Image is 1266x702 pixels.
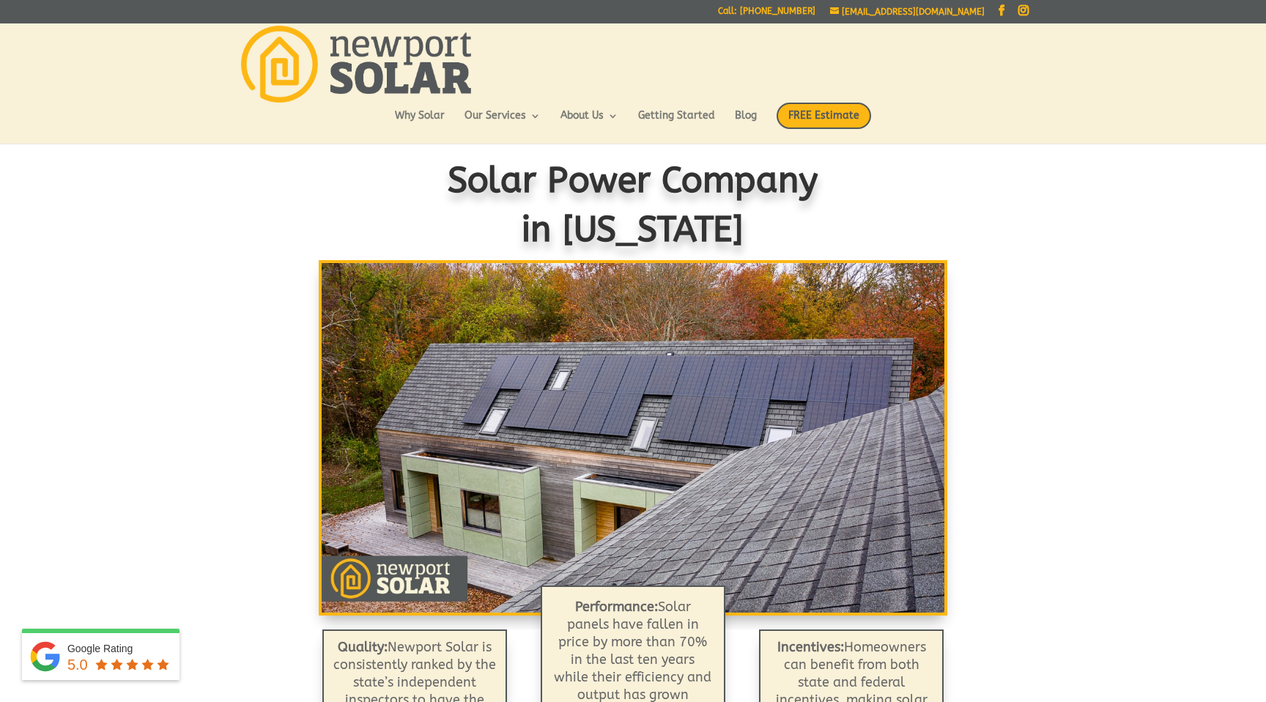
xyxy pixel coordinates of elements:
[67,657,88,673] span: 5.0
[624,583,629,588] a: 2
[448,160,818,250] span: Solar Power Company in [US_STATE]
[338,639,388,655] strong: Quality:
[777,639,844,655] strong: Incentives:
[830,7,985,17] a: [EMAIL_ADDRESS][DOMAIN_NAME]
[735,111,757,136] a: Blog
[777,103,871,144] a: FREE Estimate
[718,7,815,22] a: Call: [PHONE_NUMBER]
[395,111,445,136] a: Why Solar
[638,111,715,136] a: Getting Started
[612,583,617,588] a: 1
[464,111,541,136] a: Our Services
[67,641,172,656] div: Google Rating
[637,583,642,588] a: 3
[322,263,944,613] img: Solar Modules: Roof Mounted
[575,599,658,615] b: Performance:
[241,26,471,103] img: Newport Solar | Solar Energy Optimized.
[777,103,871,129] span: FREE Estimate
[649,583,654,588] a: 4
[560,111,618,136] a: About Us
